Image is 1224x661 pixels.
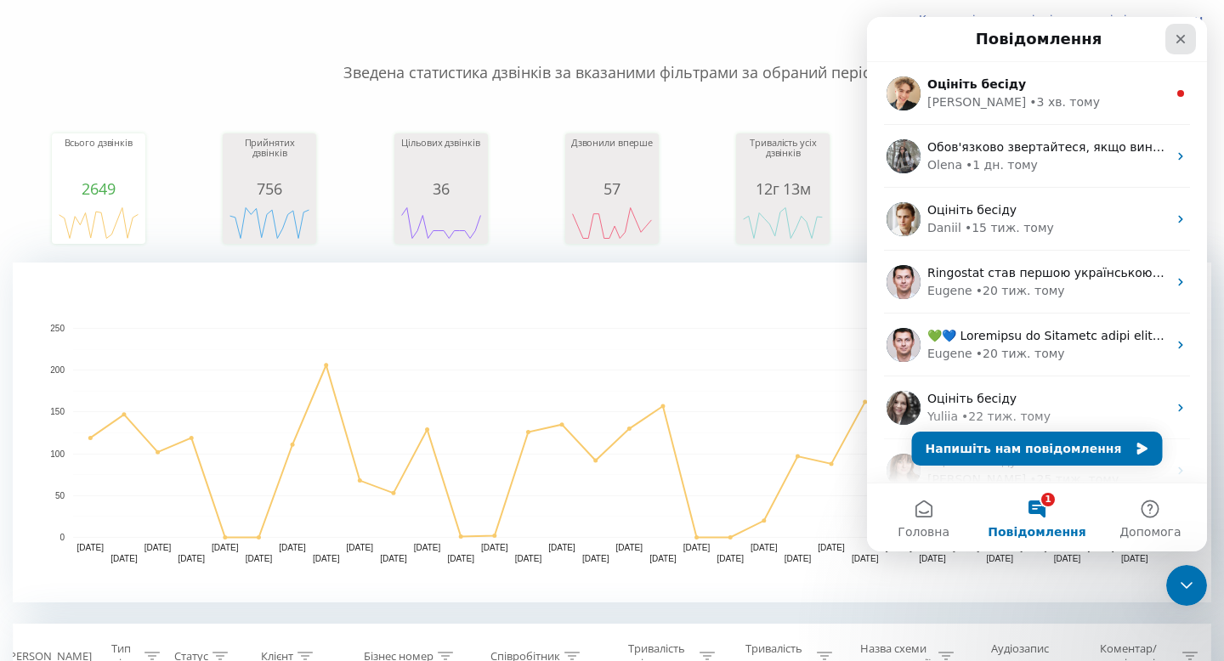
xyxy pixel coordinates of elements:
div: Тривалість усіх дзвінків [740,138,825,180]
text: 0 [59,533,65,542]
text: [DATE] [852,554,879,563]
text: [DATE] [717,554,744,563]
iframe: Intercom live chat [867,17,1207,551]
div: 36 [399,180,484,197]
div: • 25 тиж. тому [162,454,252,472]
div: Yuliia [60,391,91,409]
div: 57 [569,180,654,197]
div: Всього дзвінків [56,138,141,180]
text: [DATE] [818,543,845,552]
div: Дзвонили вперше [569,138,654,180]
div: Olena [60,139,95,157]
svg: A chart. [399,197,484,248]
img: Profile image for Yuliia [20,374,54,408]
div: • 15 тиж. тому [98,202,187,220]
text: [DATE] [246,554,273,563]
svg: A chart. [740,197,825,248]
text: [DATE] [279,543,306,552]
text: [DATE] [785,554,812,563]
text: [DATE] [582,554,609,563]
div: • 22 тиж. тому [94,391,184,409]
div: Eugene [60,265,105,283]
text: [DATE] [919,554,946,563]
img: Profile image for Eugene [20,311,54,345]
button: Напишіть нам повідомлення [45,415,296,449]
span: Оцініть бесіду [60,375,150,388]
iframe: Intercom live chat [1166,565,1207,606]
text: [DATE] [447,554,474,563]
text: [DATE] [683,543,711,552]
text: [DATE] [649,554,677,563]
text: [DATE] [986,554,1013,563]
div: 2649 [56,180,141,197]
text: 150 [50,408,65,417]
img: Profile image for Olga [20,437,54,471]
div: • 20 тиж. тому [109,265,198,283]
span: Повідомлення [121,509,218,521]
text: 200 [50,365,65,375]
span: Допомога [252,509,314,521]
p: Зведена статистика дзвінків за вказаними фільтрами за обраний період [13,28,1211,84]
text: [DATE] [212,543,239,552]
text: [DATE] [144,543,172,552]
text: [DATE] [178,554,205,563]
text: [DATE] [313,554,340,563]
text: [DATE] [616,543,643,552]
div: 756 [227,180,312,197]
div: Прийнятих дзвінків [227,138,312,180]
a: Коли дані можуть відрізнятися вiд інших систем [919,11,1211,27]
text: [DATE] [548,543,575,552]
text: [DATE] [414,543,441,552]
text: [DATE] [380,554,407,563]
text: [DATE] [751,543,778,552]
text: 50 [55,491,65,500]
img: Profile image for Eugene [20,248,54,282]
button: Повідомлення [113,466,226,534]
div: • 1 дн. тому [99,139,171,157]
div: Цільових дзвінків [399,138,484,180]
button: Допомога [227,466,340,534]
img: Profile image for Daniil [20,185,54,219]
span: Оцініть бесіду [60,186,150,200]
text: [DATE] [1121,554,1148,563]
svg: A chart. [227,197,312,248]
text: [DATE] [515,554,542,563]
text: [DATE] [77,543,105,552]
svg: A chart. [56,197,141,248]
svg: A chart. [13,263,1211,602]
div: 12г 13м [740,180,825,197]
div: • 20 тиж. тому [109,328,198,346]
text: 100 [50,449,65,459]
div: Eugene [60,328,105,346]
svg: A chart. [569,197,654,248]
div: Daniil [60,202,94,220]
span: Головна [31,509,82,521]
text: 250 [50,324,65,333]
text: [DATE] [1054,554,1081,563]
div: [PERSON_NAME] [60,454,159,472]
text: [DATE] [110,554,138,563]
text: [DATE] [481,543,508,552]
text: [DATE] [347,543,374,552]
